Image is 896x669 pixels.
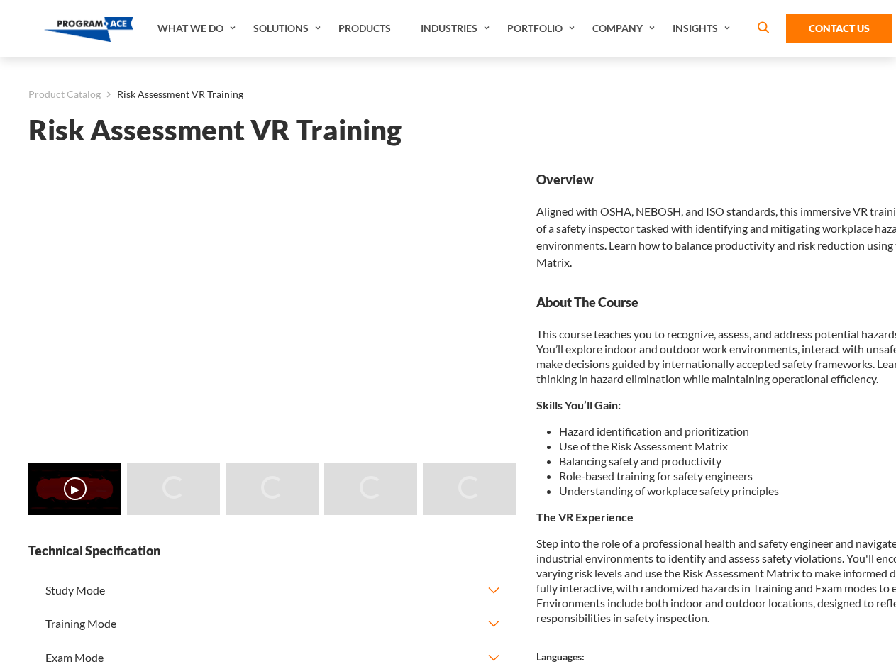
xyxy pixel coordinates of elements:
[101,85,243,104] li: Risk Assessment VR Training
[28,574,514,607] button: Study Mode
[28,85,101,104] a: Product Catalog
[64,477,87,500] button: ▶
[44,17,134,42] img: Program-Ace
[536,651,585,663] strong: Languages:
[28,607,514,640] button: Training Mode
[28,463,121,515] img: Risk Assessment VR Training - Video 0
[28,171,514,444] iframe: Risk Assessment VR Training - Video 0
[28,542,514,560] strong: Technical Specification
[786,14,892,43] a: Contact Us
